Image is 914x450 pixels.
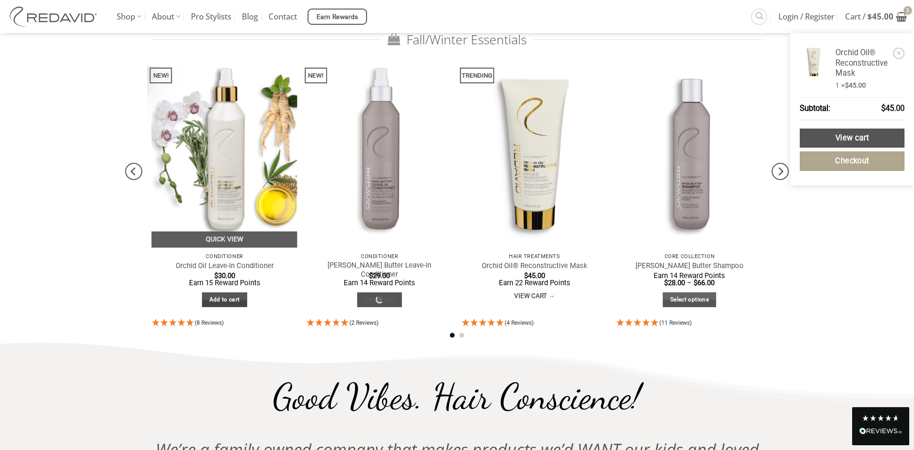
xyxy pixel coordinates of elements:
[800,151,904,171] a: Checkout
[751,9,767,24] a: Search
[664,279,668,287] span: $
[859,426,902,438] div: Read All Reviews
[867,11,894,22] bdi: 45.00
[664,279,685,287] bdi: 28.00
[505,320,534,326] span: (4 Reviews)
[308,9,367,25] a: Earn Rewards
[152,231,298,248] a: Quick View
[195,320,224,326] span: (8 Reviews)
[152,53,298,248] img: REDAVID Orchid Oil Leave-In Conditioner
[852,407,909,445] div: Read All Reviews
[369,271,373,280] span: $
[659,320,692,326] span: (11 Reviews)
[772,113,789,230] button: Next
[694,279,697,287] span: $
[524,271,528,280] span: $
[881,104,885,113] span: $
[616,317,762,330] div: 4.91 Stars - 11 Reviews
[459,333,464,338] li: Page dot 2
[482,261,587,270] a: Orchid Oil® Reconstructive Mask
[845,5,894,29] span: Cart /
[845,81,866,89] bdi: 45.00
[778,5,835,29] span: Login / Register
[311,261,447,280] a: [PERSON_NAME] Butter Leave-In Conditioner
[462,53,607,248] img: REDAVID Orchid Oil Reconstructive Mask
[694,279,715,287] bdi: 66.00
[214,271,218,280] span: $
[462,317,607,330] div: 5 Stars - 4 Reviews
[835,48,890,79] a: Orchid Oil® Reconstructive Mask
[311,253,447,260] p: Conditioner
[514,287,555,305] a: View cart
[307,53,452,248] img: Shea Butter Leave-In Conditioner
[687,279,692,287] span: –
[369,271,390,280] bdi: 29.00
[663,292,716,307] a: Select options for “Shea Butter Shampoo”
[859,428,902,434] img: REVIEWS.io
[450,333,455,338] li: Page dot 1
[800,102,830,115] strong: Subtotal:
[621,253,757,260] p: Core Collection
[616,53,762,248] img: REDAVID Shea Butter Shampoo
[317,12,358,22] span: Earn Rewards
[157,253,293,260] p: Conditioner
[349,320,378,326] span: (2 Reviews)
[845,81,849,89] span: $
[835,81,866,90] span: 1 ×
[524,271,545,280] bdi: 45.00
[189,279,260,287] span: Earn 15 Reward Points
[893,48,904,59] a: Remove Orchid Oil® Reconstructive Mask from cart
[273,375,641,418] span: Good Vibes. Hair Conscience!
[800,129,904,148] a: View cart
[202,292,247,307] a: Add to cart: “Orchid Oil Leave-In Conditioner”
[654,271,725,280] span: Earn 14 Reward Points
[867,11,872,22] span: $
[214,271,235,280] bdi: 30.00
[344,279,415,287] span: Earn 14 Reward Points
[152,317,298,330] div: 5 Stars - 8 Reviews
[881,104,904,113] bdi: 45.00
[499,279,570,287] span: Earn 22 Reward Points
[7,7,102,27] img: REDAVID Salon Products | United States
[176,261,274,270] a: Orchid Oil Leave-In Conditioner
[636,261,744,270] a: [PERSON_NAME] Butter Shampoo
[862,414,900,422] div: 4.8 Stars
[467,253,603,260] p: Hair Treatments
[307,317,452,330] div: 5 Stars - 2 Reviews
[125,113,142,230] button: Previous
[387,31,527,48] span: Fall/Winter Essentials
